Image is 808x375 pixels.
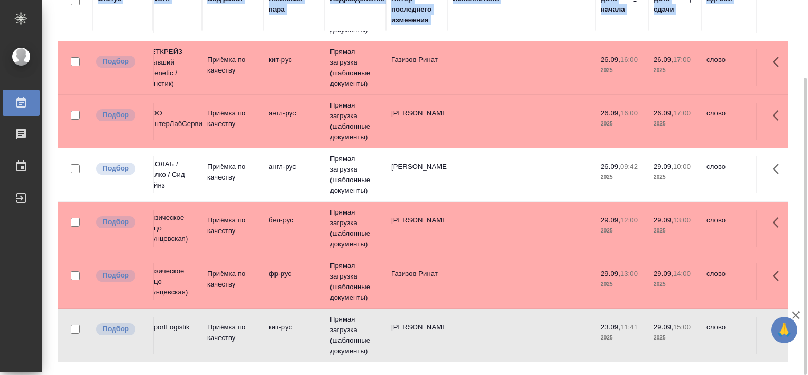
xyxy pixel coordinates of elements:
[325,148,386,201] td: Прямая загрузка (шаблонные документы)
[103,324,129,334] p: Подбор
[701,156,763,193] td: слово
[654,65,696,76] p: 2025
[386,103,447,140] td: [PERSON_NAME]
[103,163,129,174] p: Подбор
[207,108,258,129] p: Приёмка по качеству
[386,156,447,193] td: [PERSON_NAME]
[601,172,643,183] p: 2025
[95,55,148,69] div: Можно подбирать исполнителей
[701,263,763,300] td: слово
[654,323,673,331] p: 29.09,
[146,322,197,333] p: ImportLogistik
[701,210,763,247] td: слово
[263,103,325,140] td: англ-рус
[654,216,673,224] p: 29.09,
[766,49,792,75] button: Здесь прячутся важные кнопки
[207,322,258,343] p: Приёмка по качеству
[601,216,620,224] p: 29.09,
[601,56,620,64] p: 26.09,
[701,317,763,354] td: слово
[146,47,197,89] p: НЕТКРЕЙЗ (бывший Keenetic / Кинетик)
[673,270,691,278] p: 14:00
[766,263,792,289] button: Здесь прячутся важные кнопки
[601,65,643,76] p: 2025
[207,269,258,290] p: Приёмка по качеству
[146,108,197,129] p: ООО «ИнтерЛабСервис»
[263,156,325,193] td: англ-рус
[673,216,691,224] p: 13:00
[654,172,696,183] p: 2025
[386,317,447,354] td: [PERSON_NAME]
[325,41,386,94] td: Прямая загрузка (шаблонные документы)
[620,56,638,64] p: 16:00
[263,49,325,86] td: кит-рус
[325,202,386,255] td: Прямая загрузка (шаблонные документы)
[654,279,696,290] p: 2025
[386,263,447,300] td: Газизов Ринат
[95,215,148,229] div: Можно подбирать исполнителей
[701,103,763,140] td: слово
[601,109,620,117] p: 26.09,
[95,108,148,122] div: Можно подбирать исполнителей
[263,263,325,300] td: фр-рус
[103,270,129,281] p: Подбор
[103,56,129,67] p: Подбор
[601,226,643,236] p: 2025
[207,162,258,183] p: Приёмка по качеству
[95,322,148,336] div: Можно подбирать исполнителей
[95,269,148,283] div: Можно подбирать исполнителей
[601,333,643,343] p: 2025
[146,212,197,244] p: Физическое лицо (Кунцевская)
[673,56,691,64] p: 17:00
[386,210,447,247] td: [PERSON_NAME]
[766,156,792,182] button: Здесь прячутся важные кнопки
[771,317,797,343] button: 🙏
[263,210,325,247] td: бел-рус
[263,317,325,354] td: кит-рус
[325,95,386,148] td: Прямая загрузка (шаблонные документы)
[654,226,696,236] p: 2025
[654,333,696,343] p: 2025
[601,323,620,331] p: 23.09,
[620,109,638,117] p: 16:00
[146,266,197,298] p: Физическое лицо (Кунцевская)
[146,159,197,191] p: ЭКОЛАБ / Налко / Сид лайнз
[620,270,638,278] p: 13:00
[620,163,638,171] p: 09:42
[103,217,129,227] p: Подбор
[95,162,148,176] div: Можно подбирать исполнителей
[325,309,386,362] td: Прямая загрузка (шаблонные документы)
[654,56,673,64] p: 26.09,
[601,119,643,129] p: 2025
[766,103,792,128] button: Здесь прячутся важные кнопки
[654,119,696,129] p: 2025
[654,109,673,117] p: 26.09,
[654,163,673,171] p: 29.09,
[207,215,258,236] p: Приёмка по качеству
[207,55,258,76] p: Приёмка по качеству
[673,323,691,331] p: 15:00
[325,255,386,308] td: Прямая загрузка (шаблонные документы)
[673,109,691,117] p: 17:00
[673,163,691,171] p: 10:00
[601,270,620,278] p: 29.09,
[775,319,793,341] span: 🙏
[103,110,129,120] p: Подбор
[620,216,638,224] p: 12:00
[386,49,447,86] td: Газизов Ринат
[766,317,792,342] button: Здесь прячутся важные кнопки
[701,49,763,86] td: слово
[766,210,792,235] button: Здесь прячутся важные кнопки
[601,163,620,171] p: 26.09,
[601,279,643,290] p: 2025
[654,270,673,278] p: 29.09,
[620,323,638,331] p: 11:41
